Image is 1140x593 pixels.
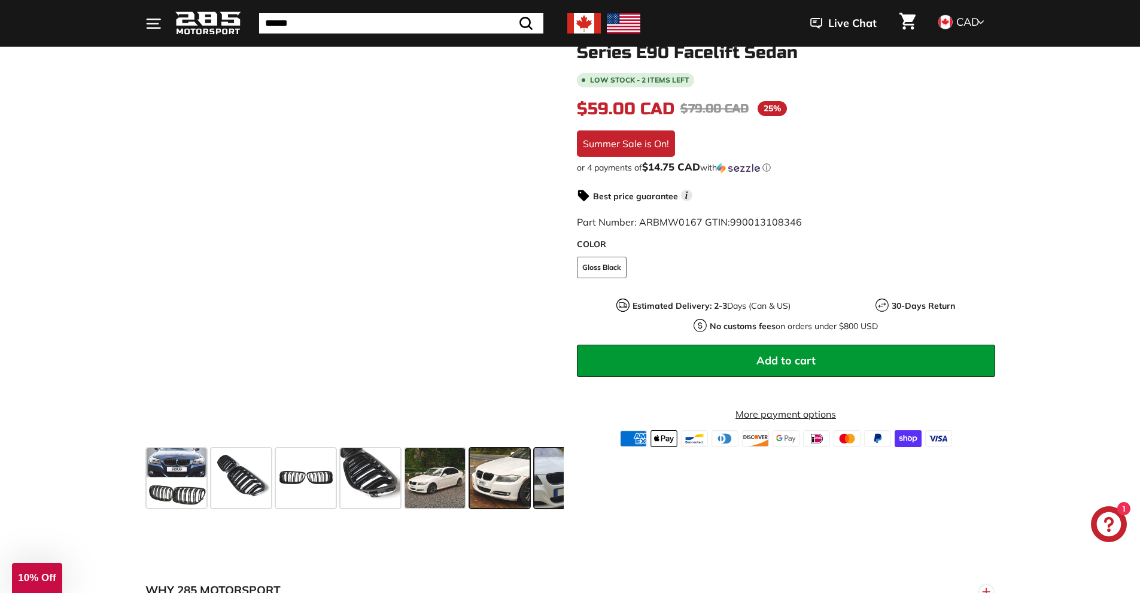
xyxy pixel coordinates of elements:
p: Days (Can & US) [633,300,791,312]
inbox-online-store-chat: Shopify online store chat [1087,506,1130,545]
div: Summer Sale is On! [577,130,675,157]
span: Add to cart [756,354,816,367]
div: or 4 payments of with [577,162,995,174]
strong: Estimated Delivery: 2-3 [633,300,727,311]
a: Cart [892,3,923,44]
span: $79.00 CAD [680,101,749,116]
span: 990013108346 [730,216,802,228]
button: Add to cart [577,345,995,377]
img: google_pay [773,430,799,447]
span: $59.00 CAD [577,99,674,119]
strong: 30-Days Return [892,300,955,311]
span: Part Number: ARBMW0167 GTIN: [577,216,802,228]
img: bancontact [681,430,708,447]
img: diners_club [712,430,738,447]
span: Low stock - 2 items left [590,77,689,84]
span: $14.75 CAD [642,160,700,173]
img: ideal [803,430,830,447]
img: paypal [864,430,891,447]
div: 10% Off [12,563,62,593]
div: or 4 payments of$14.75 CADwithSezzle Click to learn more about Sezzle [577,162,995,174]
label: COLOR [577,238,995,251]
button: Live Chat [795,8,892,38]
img: apple_pay [650,430,677,447]
a: More payment options [577,407,995,421]
span: 10% Off [18,572,56,583]
img: american_express [620,430,647,447]
strong: Best price guarantee [593,191,678,202]
p: on orders under $800 USD [710,320,878,333]
span: Live Chat [828,16,877,31]
img: Logo_285_Motorsport_areodynamics_components [175,10,241,38]
img: discover [742,430,769,447]
span: CAD [956,15,979,29]
input: Search [259,13,543,34]
img: shopify_pay [895,430,922,447]
strong: No customs fees [710,321,776,332]
img: Sezzle [717,163,760,174]
span: 25% [758,101,787,116]
img: master [834,430,861,447]
h1: Kidney Style Front Grille - [DATE]-[DATE] BMW 3 Series E90 Facelift Sedan [577,25,995,62]
img: visa [925,430,952,447]
span: i [681,190,692,201]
